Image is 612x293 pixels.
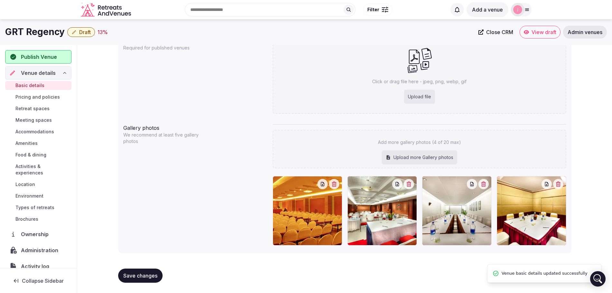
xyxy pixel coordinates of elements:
span: Meeting spaces [15,117,52,123]
span: Close CRM [486,29,513,35]
p: We recommend at least five gallery photos [123,132,206,145]
span: Publish Venue [21,53,57,61]
span: Amenities [15,140,38,146]
button: Draft [67,27,95,37]
div: 13 % [98,28,108,36]
span: Brochures [15,216,38,222]
div: MAGUDAM HALL.jpg [422,176,492,245]
a: Basic details [5,81,71,90]
span: View draft [532,29,556,35]
button: Collapse Sidebar [5,274,71,288]
span: Save changes [123,272,157,279]
span: Environment [15,193,43,199]
span: Food & dining [15,152,46,158]
span: Filter [367,6,379,13]
span: Location [15,181,35,188]
a: Meeting spaces [5,116,71,125]
div: Upload file [404,90,435,104]
span: Venue basic details updated successfully [502,270,588,277]
span: Venue details [21,69,56,77]
a: Pricing and policies [5,93,71,102]
div: SANGAMAM HALL.JPG [273,176,342,245]
span: Accommodations [15,129,54,135]
span: Pricing and policies [15,94,60,100]
span: Activities & experiences [15,163,69,176]
a: Close CRM [475,26,517,39]
img: jen-7867 [513,5,522,14]
p: Click or drag file here - jpeg, png, webp, gif [372,78,466,85]
a: View draft [520,26,560,39]
a: Ownership [5,227,71,241]
button: Filter [363,4,392,16]
span: Ownership [21,230,51,238]
p: Add more gallery photos (4 of 20 max) [378,139,461,146]
a: Admin venues [563,26,607,39]
span: Collapse Sidebar [22,278,64,284]
a: Retreat spaces [5,104,71,113]
span: Draft [79,29,91,35]
a: Visit the homepage [81,3,132,17]
a: Types of retreats [5,203,71,212]
a: Environment [5,191,71,200]
div: Upload more Gallery photos [382,150,457,164]
p: Required for published venues [123,45,206,51]
a: Add a venue [466,6,508,13]
a: Location [5,180,71,189]
a: Administration [5,244,71,257]
span: Basic details [15,82,44,89]
span: Types of retreats [15,204,54,211]
span: Activity log [21,262,52,270]
a: Activity log [5,260,71,273]
a: Food & dining [5,150,71,159]
button: Add a venue [466,2,508,17]
h1: GRT Regency [5,26,65,38]
div: Open Intercom Messenger [590,271,606,287]
a: Brochures [5,215,71,224]
a: Activities & experiences [5,162,71,177]
span: Admin venues [568,29,602,35]
svg: Retreats and Venues company logo [81,3,132,17]
div: ARANGAM HALL.jpg [347,176,417,245]
span: Administration [21,246,61,254]
button: Save changes [118,269,163,283]
span: Retreat spaces [15,105,50,112]
a: Accommodations [5,127,71,136]
a: Amenities [5,139,71,148]
button: Publish Venue [5,50,71,64]
div: BOARD ROOM.jpg [497,176,566,245]
button: 13% [98,28,108,36]
div: Gallery photos [123,121,268,132]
